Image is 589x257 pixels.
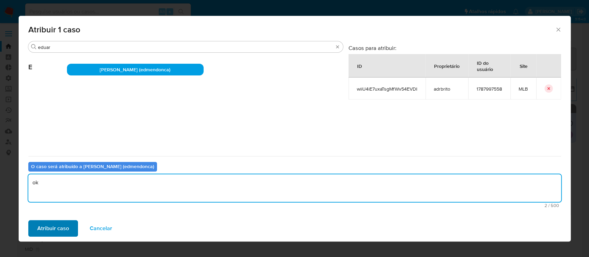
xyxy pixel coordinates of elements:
[469,54,510,77] div: ID do usuário
[349,44,561,51] h3: Casos para atribuir:
[357,86,417,92] span: wiiU4iE7uxaTsgMfWv54EVDI
[90,221,112,236] span: Cancelar
[31,44,37,50] button: Procurar
[30,203,559,208] span: Máximo de 500 caracteres
[426,58,468,74] div: Proprietário
[511,58,536,74] div: Site
[434,86,460,92] span: adrbrito
[519,86,528,92] span: MLB
[28,220,78,237] button: Atribuir caso
[28,174,561,202] textarea: ok
[37,221,69,236] span: Atribuir caso
[67,64,204,75] div: [PERSON_NAME] (edmendonca)
[31,163,154,170] b: O caso será atribuído a [PERSON_NAME] (edmendonca)
[335,44,340,50] button: Apagar busca
[100,66,170,73] span: [PERSON_NAME] (edmendonca)
[555,26,561,32] button: Fechar a janela
[28,25,555,34] span: Atribuir 1 caso
[81,220,121,237] button: Cancelar
[28,53,67,71] span: E
[19,16,571,241] div: assign-modal
[38,44,333,50] input: Analista de pesquisa
[477,86,502,92] span: 1787997558
[349,58,370,74] div: ID
[544,84,553,93] button: icon-button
